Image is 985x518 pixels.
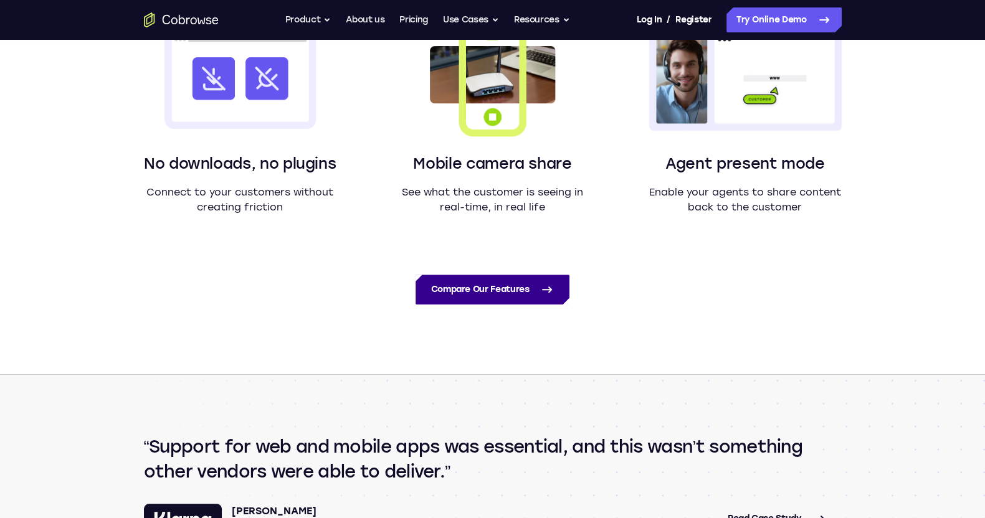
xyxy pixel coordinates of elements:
img: An agent to the left presenting their screen to a customer [649,19,841,138]
q: Support for web and mobile apps was essential, and this wasn’t something other vendors were able ... [144,434,842,484]
a: About us [346,7,384,32]
h3: No downloads, no plugins [144,153,336,175]
a: Register [675,7,711,32]
img: An image representation of a mobile phone capturing video from its camera [396,19,589,138]
p: Connect to your customers without creating friction [144,185,336,215]
button: Product [285,7,331,32]
img: A browser window with two icons crossed out: download and plugin [144,19,336,138]
a: Log In [637,7,662,32]
h3: Mobile camera share [396,153,589,175]
p: Enable your agents to share content back to the customer [649,185,841,215]
a: Pricing [399,7,428,32]
h3: Agent present mode [649,153,841,175]
p: See what the customer is seeing in real-time, in real life [396,185,589,215]
a: Try Online Demo [726,7,842,32]
button: Resources [514,7,570,32]
a: Go to the home page [144,12,219,27]
a: Compare Our Features [416,275,569,304]
button: Use Cases [443,7,499,32]
span: / [667,12,670,27]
